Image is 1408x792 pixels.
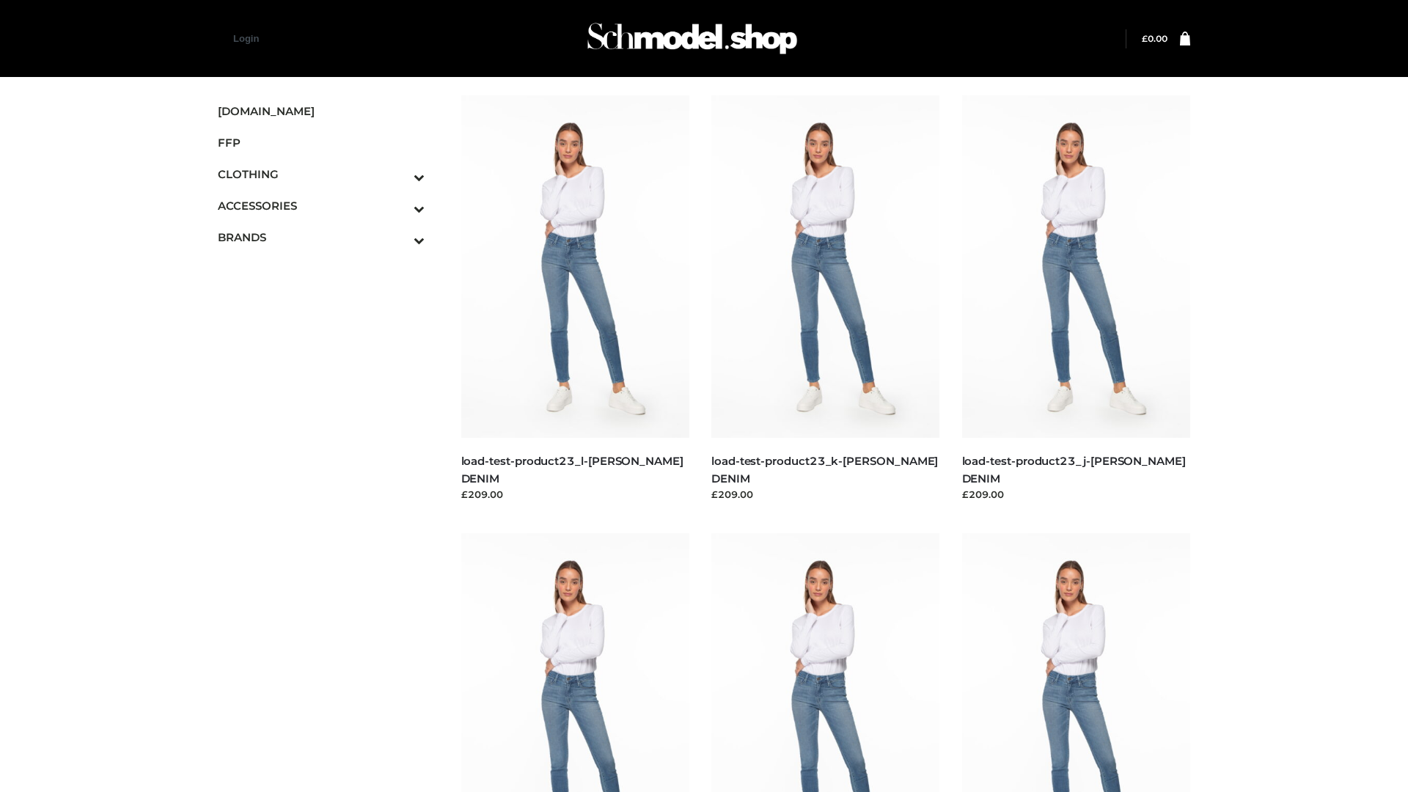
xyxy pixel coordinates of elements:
a: FFP [218,127,425,158]
span: [DOMAIN_NAME] [218,103,425,120]
img: Schmodel Admin 964 [582,10,802,67]
a: load-test-product23_l-[PERSON_NAME] DENIM [461,454,683,485]
span: CLOTHING [218,166,425,183]
div: £209.00 [962,487,1191,502]
button: Toggle Submenu [373,190,425,221]
span: £ [1142,33,1148,44]
a: £0.00 [1142,33,1167,44]
button: Toggle Submenu [373,221,425,253]
a: CLOTHINGToggle Submenu [218,158,425,190]
div: £209.00 [461,487,690,502]
a: Login [233,33,259,44]
a: [DOMAIN_NAME] [218,95,425,127]
a: load-test-product23_k-[PERSON_NAME] DENIM [711,454,938,485]
span: ACCESSORIES [218,197,425,214]
span: BRANDS [218,229,425,246]
span: FFP [218,134,425,151]
a: ACCESSORIESToggle Submenu [218,190,425,221]
a: BRANDSToggle Submenu [218,221,425,253]
button: Toggle Submenu [373,158,425,190]
bdi: 0.00 [1142,33,1167,44]
div: £209.00 [711,487,940,502]
a: load-test-product23_j-[PERSON_NAME] DENIM [962,454,1186,485]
